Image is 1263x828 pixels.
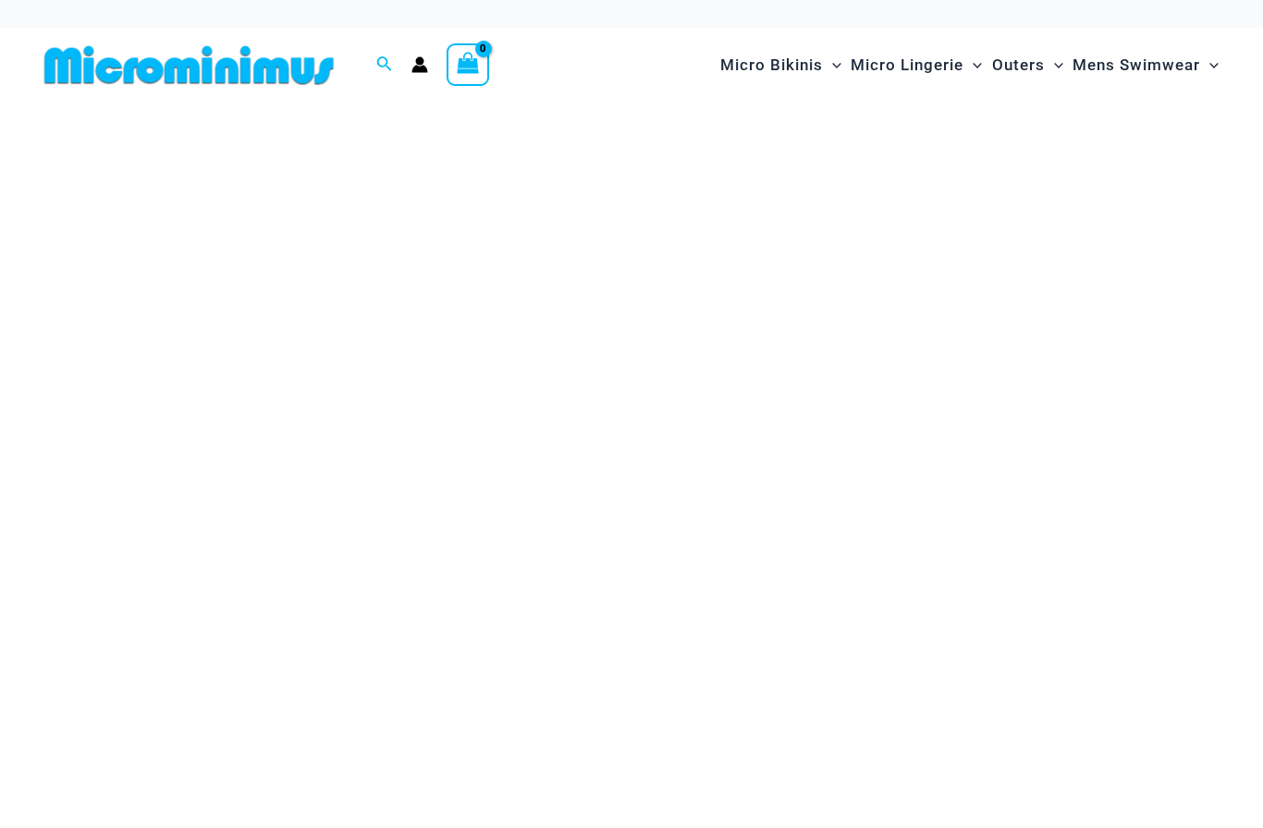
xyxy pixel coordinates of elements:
span: Micro Bikinis [720,42,823,89]
span: Mens Swimwear [1073,42,1200,89]
span: Menu Toggle [1045,42,1063,89]
span: Menu Toggle [823,42,841,89]
nav: Site Navigation [713,34,1226,96]
a: Account icon link [411,56,428,73]
a: Search icon link [376,54,393,77]
a: Micro LingerieMenu ToggleMenu Toggle [846,37,987,93]
img: MM SHOP LOGO FLAT [37,44,341,86]
a: Mens SwimwearMenu ToggleMenu Toggle [1068,37,1223,93]
a: OutersMenu ToggleMenu Toggle [987,37,1068,93]
span: Menu Toggle [963,42,982,89]
span: Micro Lingerie [851,42,963,89]
span: Outers [992,42,1045,89]
a: View Shopping Cart, empty [447,43,489,86]
a: Micro BikinisMenu ToggleMenu Toggle [716,37,846,93]
span: Menu Toggle [1200,42,1219,89]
